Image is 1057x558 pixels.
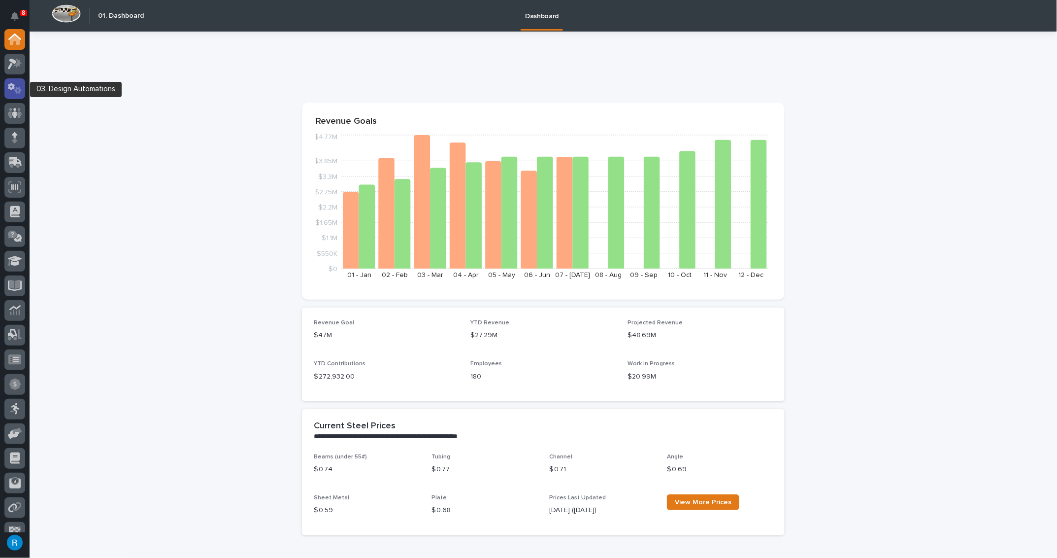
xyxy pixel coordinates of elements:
[329,266,337,273] tspan: $0
[628,372,773,382] p: $20.99M
[314,320,354,326] span: Revenue Goal
[431,505,537,516] p: $ 0.68
[22,9,25,16] p: 8
[318,174,337,180] tspan: $3.3M
[471,372,616,382] p: 180
[453,272,479,279] text: 04 - Apr
[738,272,763,279] text: 12 - Dec
[549,495,606,501] span: Prices Last Updated
[595,272,622,279] text: 08 - Aug
[471,330,616,341] p: $27.29M
[431,454,450,460] span: Tubing
[524,272,550,279] text: 06 - Jun
[667,494,739,510] a: View More Prices
[549,454,572,460] span: Channel
[471,361,502,367] span: Employees
[317,250,337,257] tspan: $550K
[314,330,459,341] p: $47M
[628,361,675,367] span: Work in Progress
[315,189,337,196] tspan: $2.75M
[52,4,81,23] img: Workspace Logo
[488,272,515,279] text: 05 - May
[314,372,459,382] p: $ 272,932.00
[431,464,537,475] p: $ 0.77
[314,361,365,367] span: YTD Contributions
[318,204,337,211] tspan: $2.2M
[704,272,727,279] text: 11 - Nov
[549,464,655,475] p: $ 0.71
[431,495,447,501] span: Plate
[314,421,396,432] h2: Current Steel Prices
[668,272,692,279] text: 10 - Oct
[347,272,371,279] text: 01 - Jan
[417,272,443,279] text: 03 - Mar
[4,6,25,27] button: Notifications
[667,464,773,475] p: $ 0.69
[556,272,591,279] text: 07 - [DATE]
[630,272,658,279] text: 09 - Sep
[315,220,337,227] tspan: $1.65M
[314,158,337,165] tspan: $3.85M
[314,495,349,501] span: Sheet Metal
[12,12,25,28] div: Notifications8
[314,134,337,141] tspan: $4.77M
[322,235,337,242] tspan: $1.1M
[314,454,367,460] span: Beams (under 55#)
[382,272,408,279] text: 02 - Feb
[98,12,144,20] h2: 01. Dashboard
[667,454,683,460] span: Angle
[316,116,771,127] p: Revenue Goals
[314,505,420,516] p: $ 0.59
[549,505,655,516] p: [DATE] ([DATE])
[314,464,420,475] p: $ 0.74
[471,320,510,326] span: YTD Revenue
[4,532,25,553] button: users-avatar
[628,320,683,326] span: Projected Revenue
[628,330,773,341] p: $48.69M
[675,499,731,506] span: View More Prices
